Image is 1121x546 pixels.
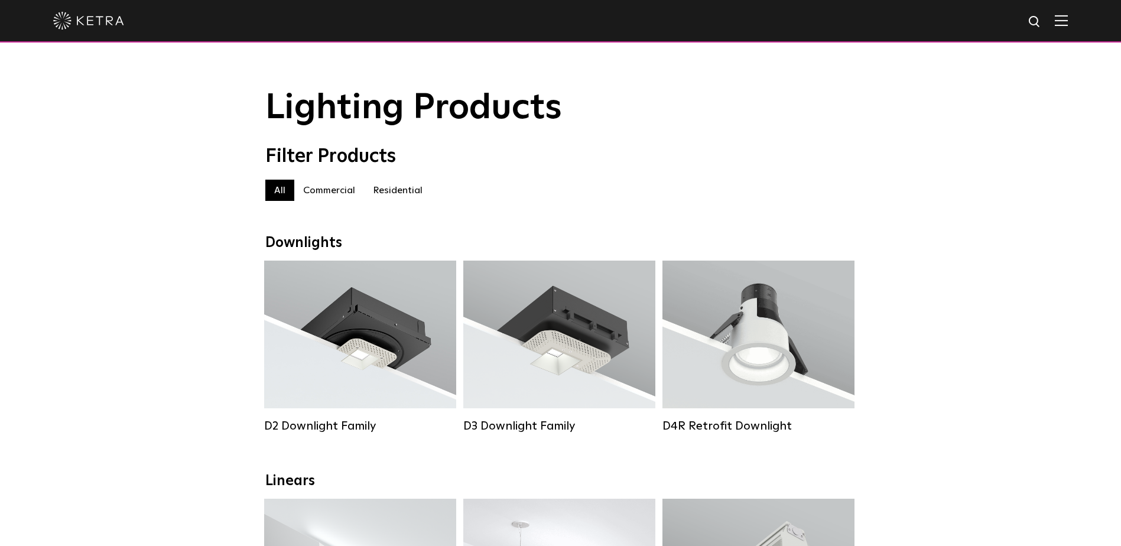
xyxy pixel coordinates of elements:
a: D3 Downlight Family Lumen Output:700 / 900 / 1100Colors:White / Black / Silver / Bronze / Paintab... [463,261,655,433]
div: D3 Downlight Family [463,419,655,433]
a: D4R Retrofit Downlight Lumen Output:800Colors:White / BlackBeam Angles:15° / 25° / 40° / 60°Watta... [662,261,854,433]
label: All [265,180,294,201]
div: Linears [265,473,856,490]
span: Lighting Products [265,90,562,126]
div: Filter Products [265,145,856,168]
img: ketra-logo-2019-white [53,12,124,30]
div: D4R Retrofit Downlight [662,419,854,433]
div: Downlights [265,235,856,252]
a: D2 Downlight Family Lumen Output:1200Colors:White / Black / Gloss Black / Silver / Bronze / Silve... [264,261,456,433]
img: Hamburger%20Nav.svg [1055,15,1068,26]
img: search icon [1028,15,1042,30]
label: Residential [364,180,431,201]
label: Commercial [294,180,364,201]
div: D2 Downlight Family [264,419,456,433]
